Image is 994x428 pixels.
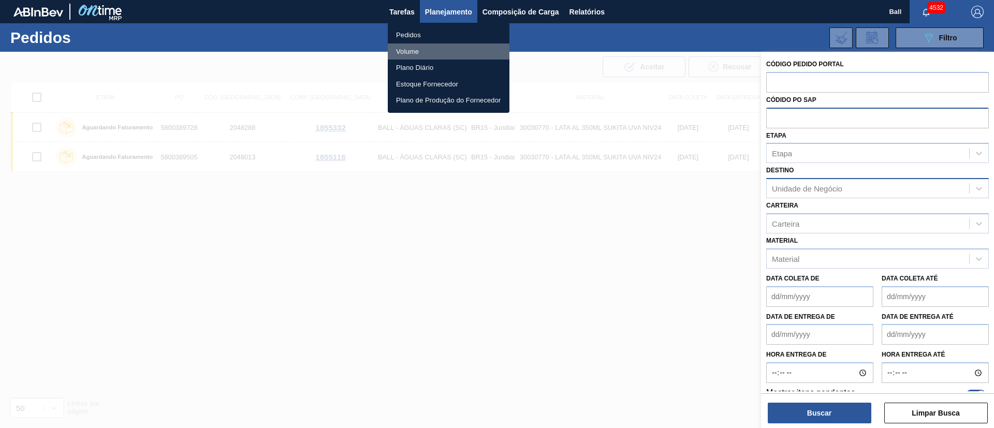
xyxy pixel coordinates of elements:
[388,43,509,60] a: Volume
[388,60,509,76] a: Plano Diário
[388,76,509,93] a: Estoque Fornecedor
[388,92,509,109] a: Plano de Produção do Fornecedor
[388,27,509,43] a: Pedidos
